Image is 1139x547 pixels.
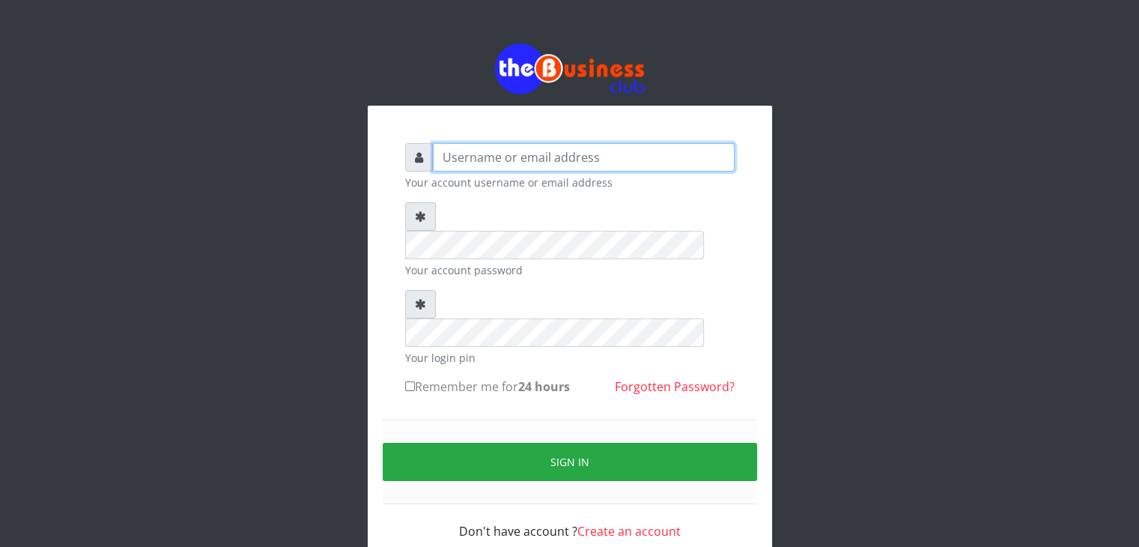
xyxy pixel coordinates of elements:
[405,350,735,366] small: Your login pin
[577,523,681,540] a: Create an account
[405,381,415,391] input: Remember me for24 hours
[518,378,570,395] b: 24 hours
[405,262,735,278] small: Your account password
[405,378,570,396] label: Remember me for
[615,378,735,395] a: Forgotten Password?
[405,175,735,190] small: Your account username or email address
[383,443,757,481] button: Sign in
[433,143,735,172] input: Username or email address
[405,504,735,540] div: Don't have account ?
